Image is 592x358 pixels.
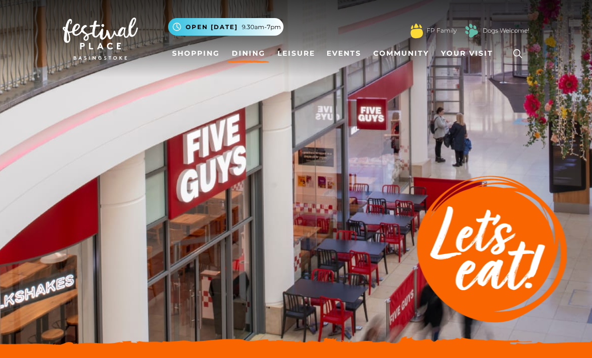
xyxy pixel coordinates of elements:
[63,18,138,60] img: Festival Place Logo
[426,26,457,35] a: FP Family
[186,23,238,32] span: Open [DATE]
[323,44,365,63] a: Events
[168,44,224,63] a: Shopping
[273,44,319,63] a: Leisure
[483,26,529,35] a: Dogs Welcome!
[441,48,493,59] span: Your Visit
[369,44,433,63] a: Community
[228,44,269,63] a: Dining
[168,18,283,36] button: Open [DATE] 9.30am-7pm
[437,44,502,63] a: Your Visit
[242,23,281,32] span: 9.30am-7pm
